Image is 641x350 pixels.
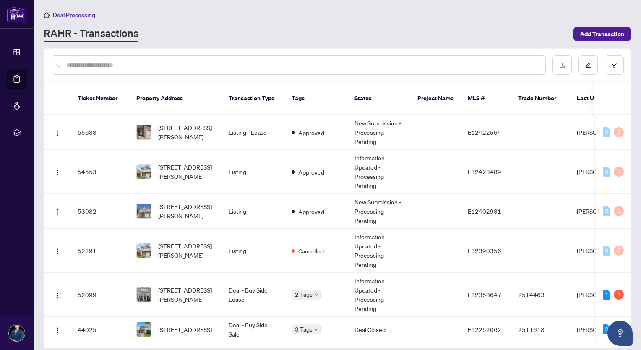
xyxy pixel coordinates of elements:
[54,209,61,215] img: Logo
[51,244,64,257] button: Logo
[614,206,624,216] div: 0
[71,115,130,150] td: 55638
[71,317,130,342] td: 44025
[298,246,324,256] span: Cancelled
[7,6,27,22] img: logo
[348,115,411,150] td: New Submission - Processing Pending
[222,194,285,229] td: Listing
[222,82,285,115] th: Transaction Type
[158,285,215,304] span: [STREET_ADDRESS][PERSON_NAME]
[411,317,461,342] td: -
[222,273,285,317] td: Deal - Buy Side Lease
[570,115,633,150] td: [PERSON_NAME]
[314,327,318,332] span: down
[511,317,570,342] td: 2511618
[158,162,215,181] span: [STREET_ADDRESS][PERSON_NAME]
[130,82,222,115] th: Property Address
[222,115,285,150] td: Listing - Lease
[137,165,151,179] img: thumbnail-img
[585,62,591,68] span: edit
[611,62,617,68] span: filter
[9,325,25,341] img: Profile Icon
[222,229,285,273] td: Listing
[570,317,633,342] td: [PERSON_NAME]
[158,123,215,141] span: [STREET_ADDRESS][PERSON_NAME]
[314,293,318,297] span: down
[53,11,95,19] span: Deal Processing
[603,206,610,216] div: 0
[158,325,212,334] span: [STREET_ADDRESS]
[573,27,631,41] button: Add Transaction
[570,82,633,115] th: Last Updated By
[137,287,151,302] img: thumbnail-img
[511,273,570,317] td: 2514463
[468,207,501,215] span: E12402931
[348,229,411,273] td: Information Updated - Processing Pending
[348,194,411,229] td: New Submission - Processing Pending
[54,327,61,334] img: Logo
[298,167,324,177] span: Approved
[54,248,61,255] img: Logo
[51,288,64,301] button: Logo
[552,55,572,75] button: download
[603,246,610,256] div: 0
[511,194,570,229] td: -
[137,204,151,218] img: thumbnail-img
[411,273,461,317] td: -
[51,204,64,218] button: Logo
[559,62,565,68] span: download
[511,82,570,115] th: Trade Number
[285,82,348,115] th: Tags
[603,167,610,177] div: 0
[348,82,411,115] th: Status
[468,326,501,333] span: E12252062
[222,150,285,194] td: Listing
[411,82,461,115] th: Project Name
[51,125,64,139] button: Logo
[614,246,624,256] div: 0
[158,202,215,220] span: [STREET_ADDRESS][PERSON_NAME]
[44,26,138,42] a: RAHR - Transactions
[468,128,501,136] span: E12422564
[570,150,633,194] td: [PERSON_NAME]
[54,169,61,176] img: Logo
[137,125,151,139] img: thumbnail-img
[511,115,570,150] td: -
[603,127,610,137] div: 0
[411,229,461,273] td: -
[468,291,501,298] span: E12358647
[603,324,610,334] div: 2
[614,290,624,300] div: 1
[71,273,130,317] td: 52099
[137,243,151,258] img: thumbnail-img
[71,229,130,273] td: 52191
[570,229,633,273] td: [PERSON_NAME]
[298,207,324,216] span: Approved
[51,165,64,178] button: Logo
[605,55,624,75] button: filter
[222,317,285,342] td: Deal - Buy Side Sale
[54,130,61,136] img: Logo
[348,150,411,194] td: Information Updated - Processing Pending
[511,150,570,194] td: -
[51,323,64,336] button: Logo
[570,194,633,229] td: [PERSON_NAME]
[461,82,511,115] th: MLS #
[71,150,130,194] td: 54553
[580,27,624,41] span: Add Transaction
[411,150,461,194] td: -
[158,241,215,260] span: [STREET_ADDRESS][PERSON_NAME]
[614,127,624,137] div: 0
[468,247,501,254] span: E12390356
[54,292,61,299] img: Logo
[411,115,461,150] td: -
[348,273,411,317] td: Information Updated - Processing Pending
[71,82,130,115] th: Ticket Number
[298,128,324,137] span: Approved
[511,229,570,273] td: -
[578,55,598,75] button: edit
[295,290,313,299] span: 2 Tags
[348,317,411,342] td: Deal Closed
[468,168,501,175] span: E12423489
[614,167,624,177] div: 0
